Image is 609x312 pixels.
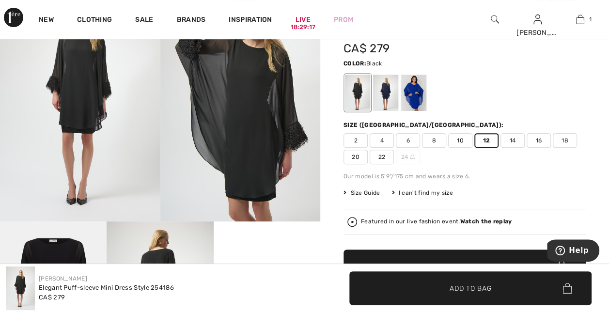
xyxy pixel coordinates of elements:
[39,294,65,301] span: CA$ 279
[533,14,542,25] img: My Info
[344,60,366,67] span: Color:
[559,14,601,25] a: 1
[396,150,420,164] span: 24
[344,172,586,181] div: Our model is 5'9"/175 cm and wears a size 6.
[6,266,35,310] img: Elegant Puff-Sleeve Mini Dress Style 254186
[229,16,272,26] span: Inspiration
[370,150,394,164] span: 22
[344,121,505,129] div: Size ([GEOGRAPHIC_DATA]/[GEOGRAPHIC_DATA]):
[576,14,584,25] img: My Bag
[345,75,370,111] div: Black
[450,283,491,293] span: Add to Bag
[391,188,453,197] div: I can't find my size
[39,16,54,26] a: New
[344,133,368,148] span: 2
[444,261,485,271] span: Add to Bag
[135,16,153,26] a: Sale
[533,15,542,24] a: Sign In
[4,8,23,27] img: 1ère Avenue
[344,188,380,197] span: Size Guide
[589,15,592,24] span: 1
[39,283,174,293] div: Elegant Puff-sleeve Mini Dress Style 254186
[448,133,472,148] span: 10
[366,60,382,67] span: Black
[344,250,586,283] button: Add to Bag
[562,283,572,294] img: Bag.svg
[334,15,353,25] a: Prom
[39,275,87,282] a: [PERSON_NAME]
[422,133,446,148] span: 8
[373,75,398,111] div: Midnight Blue
[500,133,525,148] span: 14
[370,133,394,148] span: 4
[553,133,577,148] span: 18
[474,133,499,148] span: 12
[410,155,415,159] img: ring-m.svg
[401,75,426,111] div: Royal Sapphire 163
[344,150,368,164] span: 20
[396,133,420,148] span: 6
[214,221,320,275] video: Your browser does not support the video tag.
[291,23,315,32] div: 18:29:17
[77,16,112,26] a: Clothing
[344,42,390,55] span: CA$ 279
[296,15,311,25] a: Live18:29:17
[361,218,512,225] div: Featured in our live fashion event.
[347,217,357,227] img: Watch the replay
[349,271,592,305] button: Add to Bag
[527,133,551,148] span: 16
[460,218,512,225] strong: Watch the replay
[516,28,558,38] div: [PERSON_NAME]
[547,239,599,264] iframe: Opens a widget where you can find more information
[491,14,499,25] img: search the website
[177,16,206,26] a: Brands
